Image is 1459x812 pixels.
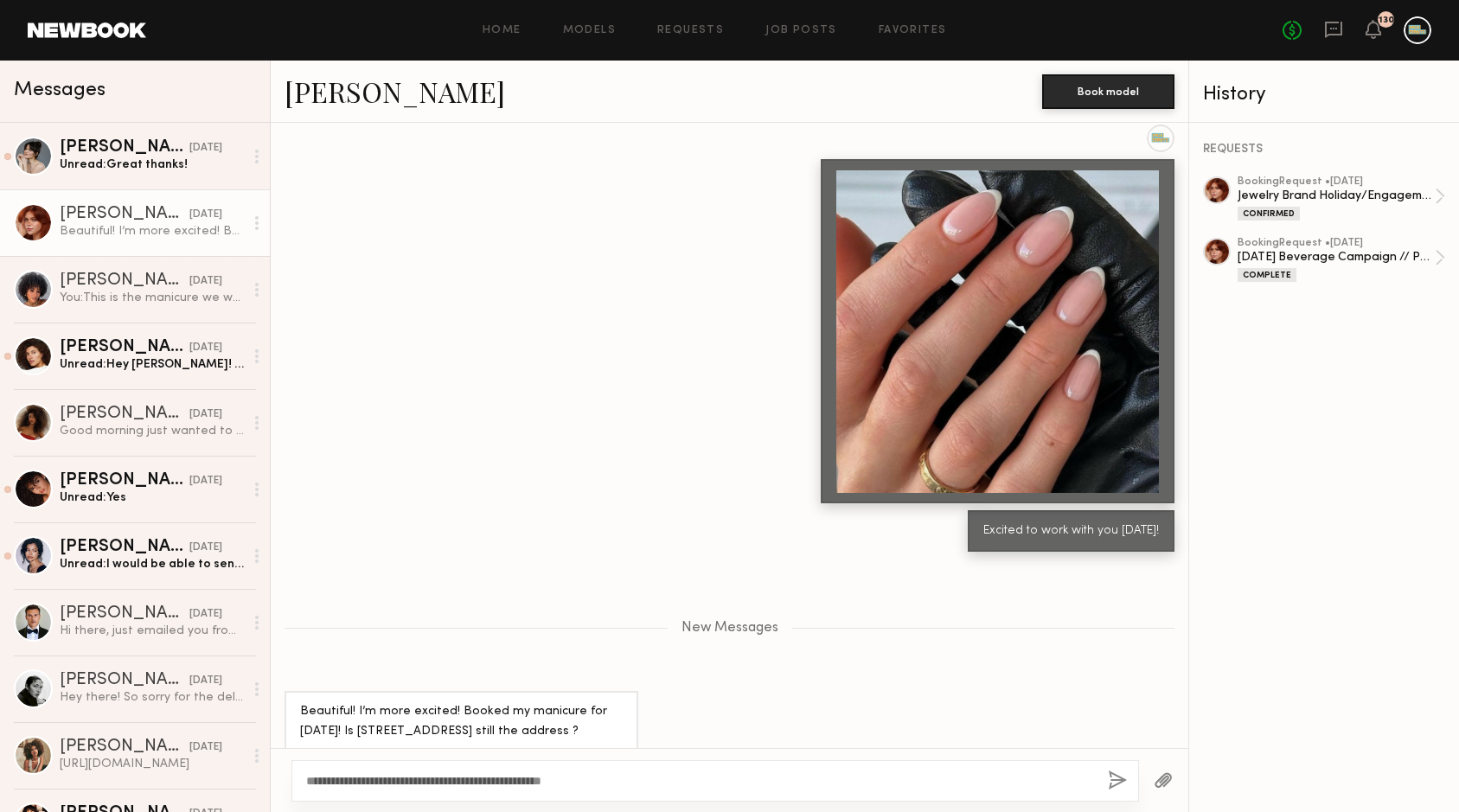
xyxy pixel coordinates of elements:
[60,223,244,240] div: Beautiful! I’m more excited! Booked my manicure for [DATE]! Is [STREET_ADDRESS] still the address ?
[60,206,189,223] div: [PERSON_NAME]
[682,621,778,636] span: New Messages
[1238,176,1435,188] div: booking Request • [DATE]
[563,25,616,36] a: Models
[60,689,244,706] div: Hey there! So sorry for the delay in getting back to you! Thank you so much for the consideration...
[1042,74,1174,109] button: Book model
[60,406,189,423] div: [PERSON_NAME]
[60,556,244,572] div: Unread: I would be able to send in another self tap in the next two hours, but I understand if it...
[60,290,244,306] div: You: This is the manicure we would like you to get please! We will reimburse.
[60,672,189,689] div: [PERSON_NAME]
[657,25,724,36] a: Requests
[285,73,505,110] a: [PERSON_NAME]
[60,605,189,623] div: [PERSON_NAME]
[60,623,244,639] div: Hi there, just emailed you from [EMAIL_ADDRESS][DOMAIN_NAME]
[1238,249,1435,265] div: [DATE] Beverage Campaign // Parts Model
[60,489,244,506] div: Unread: Yes
[1238,238,1435,249] div: booking Request • [DATE]
[60,356,244,373] div: Unread: Hey [PERSON_NAME]! I hope you are doing well Just wanted to check in if I am still on hol...
[189,473,222,489] div: [DATE]
[60,756,244,772] div: [URL][DOMAIN_NAME]
[60,472,189,489] div: [PERSON_NAME]
[60,738,189,756] div: [PERSON_NAME]
[60,157,244,173] div: Unread: Great thanks!
[1203,85,1445,105] div: History
[189,140,222,157] div: [DATE]
[189,673,222,689] div: [DATE]
[879,25,947,36] a: Favorites
[1238,207,1300,221] div: Confirmed
[1203,144,1445,156] div: REQUESTS
[300,702,623,742] div: Beautiful! I’m more excited! Booked my manicure for [DATE]! Is [STREET_ADDRESS] still the address ?
[189,273,222,290] div: [DATE]
[60,139,189,157] div: [PERSON_NAME]
[1238,238,1445,282] a: bookingRequest •[DATE][DATE] Beverage Campaign // Parts ModelComplete
[189,540,222,556] div: [DATE]
[60,423,244,439] div: Good morning just wanted to check back in on this
[189,406,222,423] div: [DATE]
[983,521,1159,541] div: Excited to work with you [DATE]!
[189,739,222,756] div: [DATE]
[1238,188,1435,204] div: Jewelry Brand Holiday/Engagement Campaign
[189,340,222,356] div: [DATE]
[1042,83,1174,98] a: Book model
[189,606,222,623] div: [DATE]
[189,207,222,223] div: [DATE]
[60,539,189,556] div: [PERSON_NAME]
[483,25,522,36] a: Home
[14,80,106,100] span: Messages
[1238,176,1445,221] a: bookingRequest •[DATE]Jewelry Brand Holiday/Engagement CampaignConfirmed
[60,272,189,290] div: [PERSON_NAME]
[1379,16,1394,25] div: 130
[60,339,189,356] div: [PERSON_NAME]
[765,25,837,36] a: Job Posts
[1238,268,1296,282] div: Complete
